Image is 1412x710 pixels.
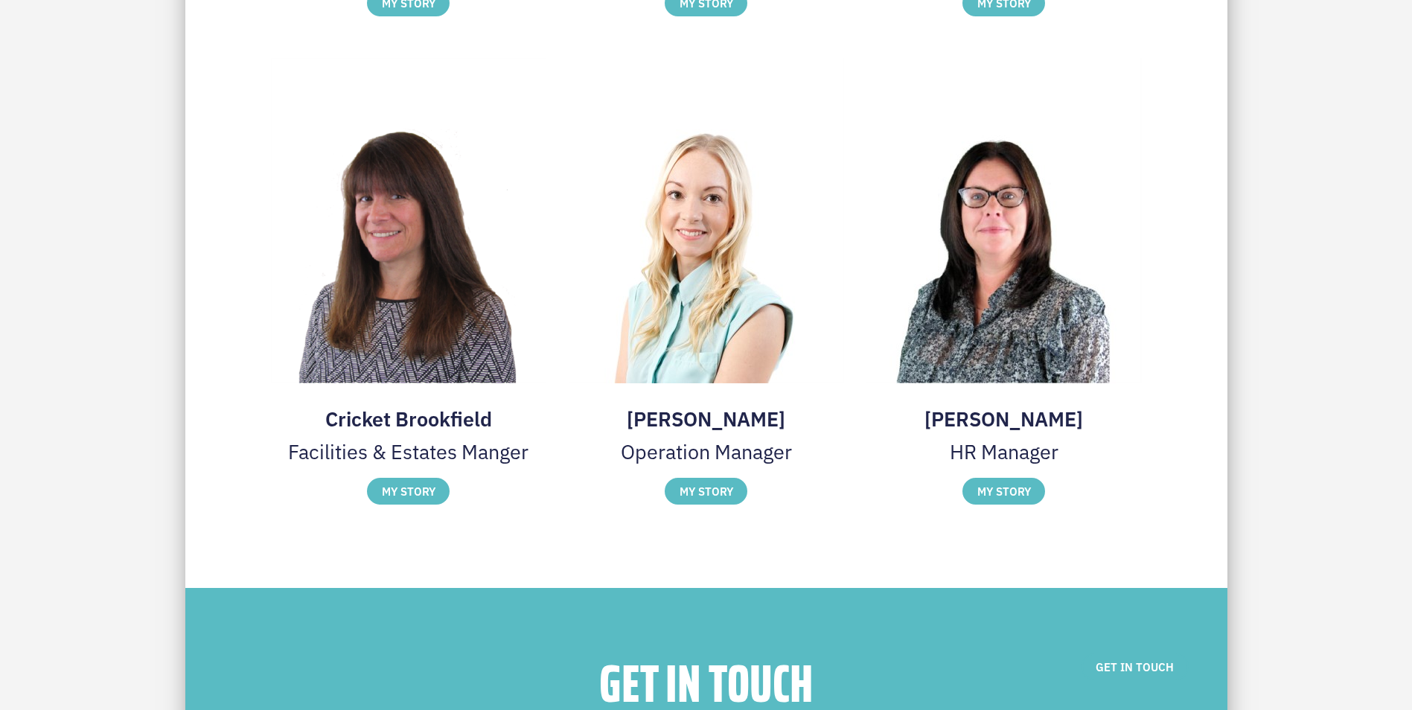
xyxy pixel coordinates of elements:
label: MY STORY [665,478,747,505]
p: Operation Manager [569,435,844,466]
img: Nic Draycott thumbnail [569,58,844,383]
img: Jenni Welch thumbnail [866,58,1142,383]
a: GET IN TOUCH [1082,653,1189,680]
img: Cricket Brookfield thumbnail [271,58,546,383]
p: Facilities & Estates Manger [271,435,546,466]
h3: [PERSON_NAME] [569,406,844,429]
h3: Cricket Brookfield [271,406,546,429]
p: HR Manager [866,435,1142,466]
label: MY STORY [962,478,1045,505]
h3: [PERSON_NAME] [866,406,1142,429]
label: MY STORY [367,478,450,505]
